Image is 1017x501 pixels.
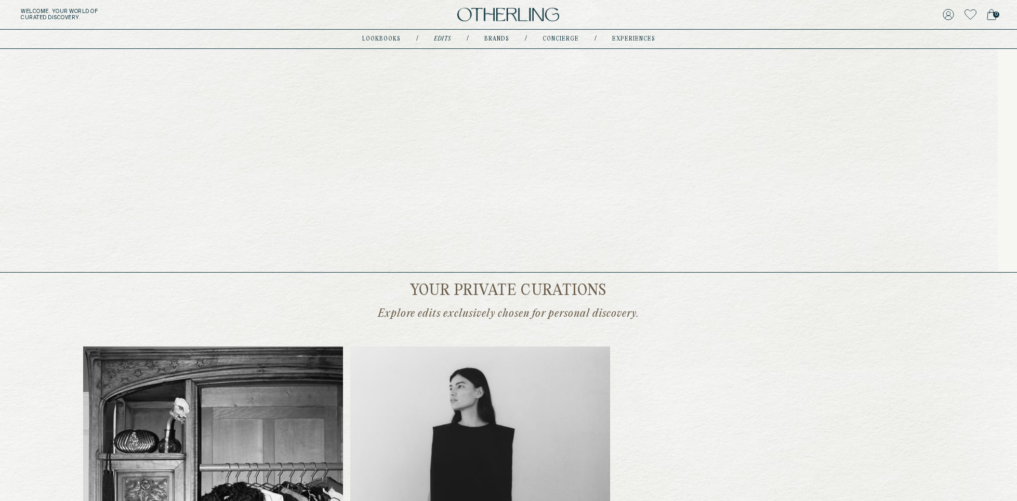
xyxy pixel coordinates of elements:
div: / [595,35,597,43]
a: lookbooks [362,36,401,42]
span: 0 [993,11,999,18]
a: Edits [434,36,451,42]
h2: Your private curations [306,283,711,299]
a: experiences [612,36,655,42]
h5: Welcome . Your world of curated discovery. [21,8,313,21]
a: concierge [543,36,579,42]
div: / [416,35,418,43]
a: 0 [987,7,996,22]
a: Brands [484,36,509,42]
p: Explore edits exclusively chosen for personal discovery. [306,307,711,320]
div: / [525,35,527,43]
div: / [467,35,469,43]
img: logo [457,8,559,22]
